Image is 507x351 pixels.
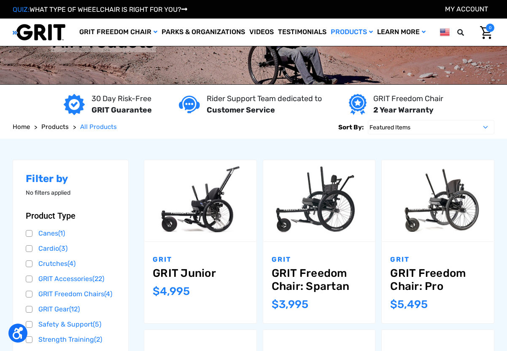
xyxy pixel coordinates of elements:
[153,255,248,265] p: GRIT
[41,122,69,132] a: Products
[486,24,494,32] span: 0
[94,335,102,343] span: (2)
[92,105,152,115] strong: GRIT Guarantee
[80,122,117,132] a: All Products
[58,229,65,237] span: (1)
[272,298,308,311] span: $3,995
[13,5,30,13] span: QUIZ:
[263,163,375,238] img: GRIT Freedom Chair: Spartan
[373,105,434,115] strong: 2 Year Warranty
[272,267,367,293] a: GRIT Freedom Chair: Spartan,$3,995.00
[349,94,366,115] img: Year warranty
[92,275,104,283] span: (22)
[26,257,116,270] a: Crutches(4)
[26,173,116,185] h2: Filter by
[263,160,375,241] a: GRIT Freedom Chair: Spartan,$3,995.00
[390,267,485,293] a: GRIT Freedom Chair: Pro,$5,495.00
[144,163,256,238] img: GRIT Junior: GRIT Freedom Chair all terrain wheelchair engineered specifically for kids
[26,227,116,240] a: Canes(1)
[159,19,247,46] a: Parks & Organizations
[382,160,494,241] a: GRIT Freedom Chair: Pro,$5,495.00
[13,122,30,132] a: Home
[272,255,367,265] p: GRIT
[440,27,450,38] img: us.png
[179,96,200,113] img: Customer service
[92,93,152,104] p: 30 Day Risk-Free
[247,19,276,46] a: Videos
[59,244,67,252] span: (3)
[26,303,116,316] a: GRIT Gear(12)
[461,24,474,41] input: Search
[153,267,248,280] a: GRIT Junior,$4,995.00
[41,123,69,131] span: Products
[207,93,322,104] p: Rider Support Team dedicated to
[80,123,117,131] span: All Products
[26,318,116,331] a: Safety & Support(5)
[26,242,116,255] a: Cardio(3)
[144,160,256,241] a: GRIT Junior,$4,995.00
[13,5,187,13] a: QUIZ:WHAT TYPE OF WHEELCHAIR IS RIGHT FOR YOU?
[474,24,494,41] a: Cart with 0 items
[329,19,375,46] a: Products
[77,19,159,46] a: GRIT Freedom Chair
[390,298,428,311] span: $5,495
[373,93,443,104] p: GRIT Freedom Chair
[26,273,116,285] a: GRIT Accessories(22)
[13,24,65,41] img: GRIT All-Terrain Wheelchair and Mobility Equipment
[13,123,30,131] span: Home
[93,320,101,328] span: (5)
[480,26,492,39] img: Cart
[26,211,76,221] span: Product Type
[69,305,80,313] span: (12)
[153,285,190,298] span: $4,995
[26,188,116,197] p: No filters applied
[26,211,116,221] button: Product Type
[390,255,485,265] p: GRIT
[67,260,76,268] span: (4)
[382,163,494,238] img: GRIT Freedom Chair Pro: the Pro model shown including contoured Invacare Matrx seatback, Spinergy...
[445,5,488,13] a: Account
[207,105,275,115] strong: Customer Service
[104,290,112,298] span: (4)
[375,19,428,46] a: Learn More
[276,19,329,46] a: Testimonials
[26,288,116,300] a: GRIT Freedom Chairs(4)
[338,120,364,134] label: Sort By:
[26,333,116,346] a: Strength Training(2)
[64,94,85,115] img: GRIT Guarantee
